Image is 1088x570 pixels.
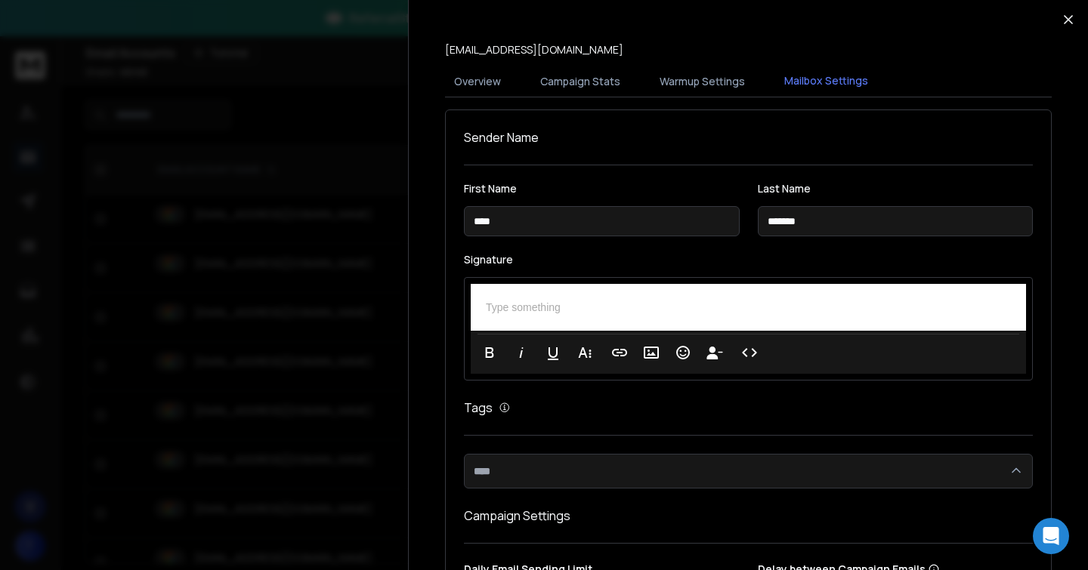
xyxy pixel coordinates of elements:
[735,337,764,368] button: Code View
[464,128,1033,146] h1: Sender Name
[475,337,504,368] button: Bold (⌘B)
[507,337,536,368] button: Italic (⌘I)
[464,183,740,194] label: First Name
[464,254,1033,265] label: Signature
[651,65,754,98] button: Warmup Settings
[539,337,567,368] button: Underline (⌘U)
[700,337,729,368] button: Insert Unsubscribe Link
[464,399,493,417] h1: Tags
[531,65,629,98] button: Campaign Stats
[775,64,877,99] button: Mailbox Settings
[758,183,1034,194] label: Last Name
[605,337,634,368] button: Insert Link (⌘K)
[445,42,623,57] p: [EMAIL_ADDRESS][DOMAIN_NAME]
[445,65,510,98] button: Overview
[570,337,599,368] button: More Text
[464,507,1033,525] h1: Campaign Settings
[1033,518,1069,554] div: Open Intercom Messenger
[637,337,666,368] button: Insert Image (⌘P)
[669,337,697,368] button: Emoticons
